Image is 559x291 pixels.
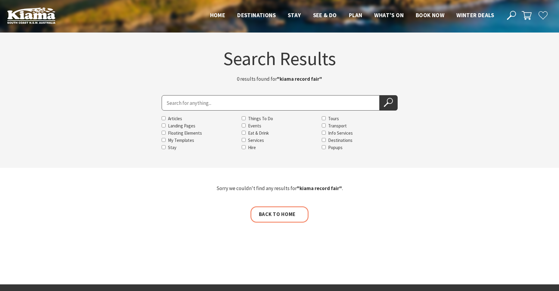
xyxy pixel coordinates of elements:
strong: "kiama record fair" [277,76,322,82]
span: See & Do [313,11,337,19]
label: Eat & Drink [248,130,269,136]
img: Kiama Logo [7,7,55,24]
label: My Templates [168,137,194,143]
label: Destinations [328,137,352,143]
span: Destinations [237,11,276,19]
p: 0 results found for [204,75,355,83]
p: Sorry we couldn't find any results for . [101,184,458,192]
label: Services [248,137,264,143]
input: Search for: [162,95,380,111]
strong: "kiama record fair" [297,185,342,192]
span: Home [210,11,225,19]
span: Winter Deals [456,11,494,19]
label: Articles [168,116,182,121]
label: Events [248,123,261,129]
span: Plan [349,11,362,19]
label: Tours [328,116,339,121]
label: Landing Pages [168,123,195,129]
label: Floating Elements [168,130,202,136]
label: Popups [328,145,343,150]
label: Transport [328,123,347,129]
label: Info Services [328,130,353,136]
a: Back to home [250,206,309,222]
h1: Search Results [101,49,458,68]
span: Book now [416,11,444,19]
nav: Main Menu [204,11,500,20]
label: Hire [248,145,256,150]
label: Stay [168,145,176,150]
span: What’s On [374,11,404,19]
label: Things To Do [248,116,273,121]
span: Stay [288,11,301,19]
